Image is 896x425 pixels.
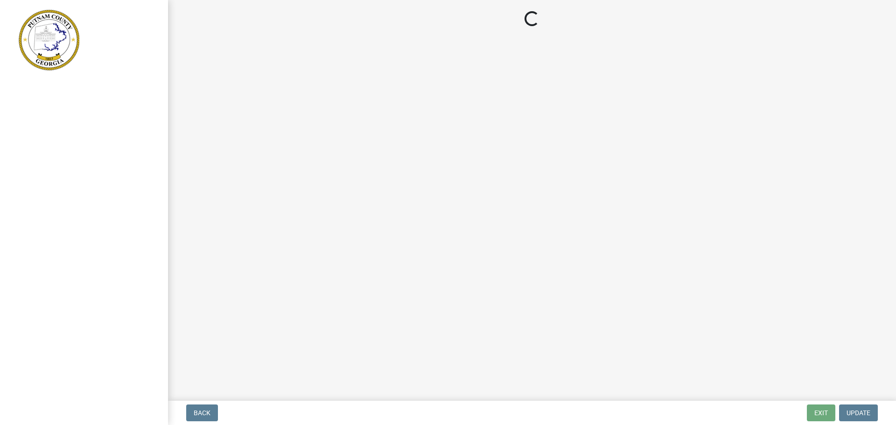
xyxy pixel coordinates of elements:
[839,404,878,421] button: Update
[847,409,870,417] span: Update
[194,409,210,417] span: Back
[807,404,835,421] button: Exit
[19,10,79,70] img: Putnam County, Georgia
[186,404,218,421] button: Back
